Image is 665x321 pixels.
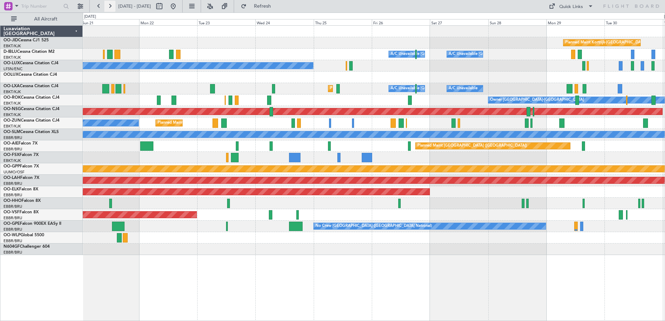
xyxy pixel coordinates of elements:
[3,238,22,244] a: EBBR/BRU
[18,17,73,22] span: All Aircraft
[3,130,59,134] a: OO-SLMCessna Citation XLS
[3,199,22,203] span: OO-HHO
[3,118,21,123] span: OO-ZUN
[3,233,21,237] span: OO-WLP
[139,19,197,25] div: Mon 22
[3,222,20,226] span: OO-GPE
[21,1,61,11] input: Trip Number
[559,3,583,10] div: Quick Links
[3,187,38,191] a: OO-ELKFalcon 8X
[3,107,59,111] a: OO-NSGCessna Citation CJ4
[3,84,20,88] span: OO-LXA
[3,158,21,163] a: EBKT/KJK
[3,210,39,214] a: OO-VSFFalcon 8X
[3,130,20,134] span: OO-SLM
[3,181,22,186] a: EBBR/BRU
[3,66,23,72] a: LFSN/ENC
[3,73,18,77] span: OOLUX
[3,233,44,237] a: OO-WLPGlobal 5500
[391,83,520,94] div: A/C Unavailable [GEOGRAPHIC_DATA] ([GEOGRAPHIC_DATA] National)
[3,118,59,123] a: OO-ZUNCessna Citation CJ4
[3,245,50,249] a: N604GFChallenger 604
[3,192,22,198] a: EBBR/BRU
[84,14,96,20] div: [DATE]
[430,19,488,25] div: Sat 27
[3,176,20,180] span: OO-LAH
[3,153,19,157] span: OO-FSX
[3,141,18,146] span: OO-AIE
[248,4,277,9] span: Refresh
[255,19,313,25] div: Wed 24
[3,89,21,94] a: EBKT/KJK
[3,61,58,65] a: OO-LUXCessna Citation CJ4
[3,96,21,100] span: OO-ROK
[490,95,584,105] div: Owner [GEOGRAPHIC_DATA]-[GEOGRAPHIC_DATA]
[3,147,22,152] a: EBBR/BRU
[3,164,20,168] span: OO-GPP
[372,19,430,25] div: Fri 26
[3,96,59,100] a: OO-ROKCessna Citation CJ4
[545,1,597,12] button: Quick Links
[8,14,75,25] button: All Aircraft
[3,84,58,88] a: OO-LXACessna Citation CJ4
[565,38,646,48] div: Planned Maint Kortrijk-[GEOGRAPHIC_DATA]
[3,210,19,214] span: OO-VSF
[3,50,55,54] a: D-IBLUCessna Citation M2
[3,227,22,232] a: EBBR/BRU
[3,73,57,77] a: OOLUXCessna Citation CJ4
[3,55,21,60] a: EBKT/KJK
[546,19,604,25] div: Mon 29
[3,153,39,157] a: OO-FSXFalcon 7X
[3,204,22,209] a: EBBR/BRU
[3,245,20,249] span: N604GF
[3,38,49,42] a: OO-JIDCessna CJ1 525
[118,3,151,9] span: [DATE] - [DATE]
[3,38,18,42] span: OO-JID
[3,43,21,49] a: EBKT/KJK
[238,1,279,12] button: Refresh
[158,118,239,128] div: Planned Maint Kortrijk-[GEOGRAPHIC_DATA]
[3,61,20,65] span: OO-LUX
[3,112,21,117] a: EBKT/KJK
[449,49,560,59] div: A/C Unavailable [GEOGRAPHIC_DATA]-[GEOGRAPHIC_DATA]
[3,164,39,168] a: OO-GPPFalcon 7X
[330,83,411,94] div: Planned Maint Kortrijk-[GEOGRAPHIC_DATA]
[449,83,478,94] div: A/C Unavailable
[3,101,21,106] a: EBKT/KJK
[3,124,21,129] a: EBKT/KJK
[3,107,21,111] span: OO-NSG
[3,176,39,180] a: OO-LAHFalcon 7X
[417,141,527,151] div: Planned Maint [GEOGRAPHIC_DATA] ([GEOGRAPHIC_DATA])
[81,19,139,25] div: Sun 21
[3,141,38,146] a: OO-AIEFalcon 7X
[3,135,22,140] a: EBBR/BRU
[3,187,19,191] span: OO-ELK
[315,221,432,231] div: No Crew [GEOGRAPHIC_DATA] ([GEOGRAPHIC_DATA] National)
[197,19,255,25] div: Tue 23
[604,19,663,25] div: Tue 30
[3,222,61,226] a: OO-GPEFalcon 900EX EASy II
[3,215,22,221] a: EBBR/BRU
[3,170,24,175] a: UUMO/OSF
[3,250,22,255] a: EBBR/BRU
[3,50,17,54] span: D-IBLU
[488,19,546,25] div: Sun 28
[3,199,41,203] a: OO-HHOFalcon 8X
[314,19,372,25] div: Thu 25
[391,49,520,59] div: A/C Unavailable [GEOGRAPHIC_DATA] ([GEOGRAPHIC_DATA] National)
